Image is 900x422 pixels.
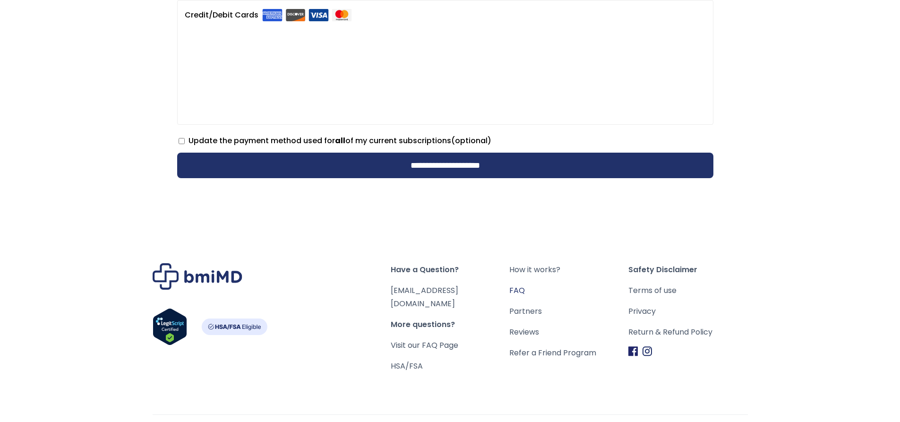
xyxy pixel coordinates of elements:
a: Partners [509,305,628,318]
a: Privacy [628,305,747,318]
a: Reviews [509,326,628,339]
img: Brand Logo [153,263,242,289]
input: Update the payment method used forallof my current subscriptions(optional) [179,138,185,144]
a: HSA/FSA [391,361,423,371]
a: [EMAIL_ADDRESS][DOMAIN_NAME] [391,285,458,309]
img: Visa [309,9,329,21]
a: Terms of use [628,284,747,297]
a: Refer a Friend Program [509,346,628,360]
img: Instagram [643,346,652,356]
a: Verify LegitScript Approval for www.bmimd.com [153,308,187,350]
a: How it works? [509,263,628,276]
img: Amex [262,9,283,21]
iframe: Secure payment input frame [183,21,704,112]
img: Mastercard [332,9,352,21]
label: Update the payment method used for of my current subscriptions [179,135,491,146]
span: More questions? [391,318,510,331]
img: Verify Approval for www.bmimd.com [153,308,187,345]
img: Discover [285,9,306,21]
a: Visit our FAQ Page [391,340,458,351]
span: Have a Question? [391,263,510,276]
img: Facebook [628,346,638,356]
label: Credit/Debit Cards [185,8,352,23]
a: Return & Refund Policy [628,326,747,339]
img: HSA-FSA [201,319,267,335]
span: (optional) [451,135,491,146]
strong: all [335,135,345,146]
a: FAQ [509,284,628,297]
span: Safety Disclaimer [628,263,747,276]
